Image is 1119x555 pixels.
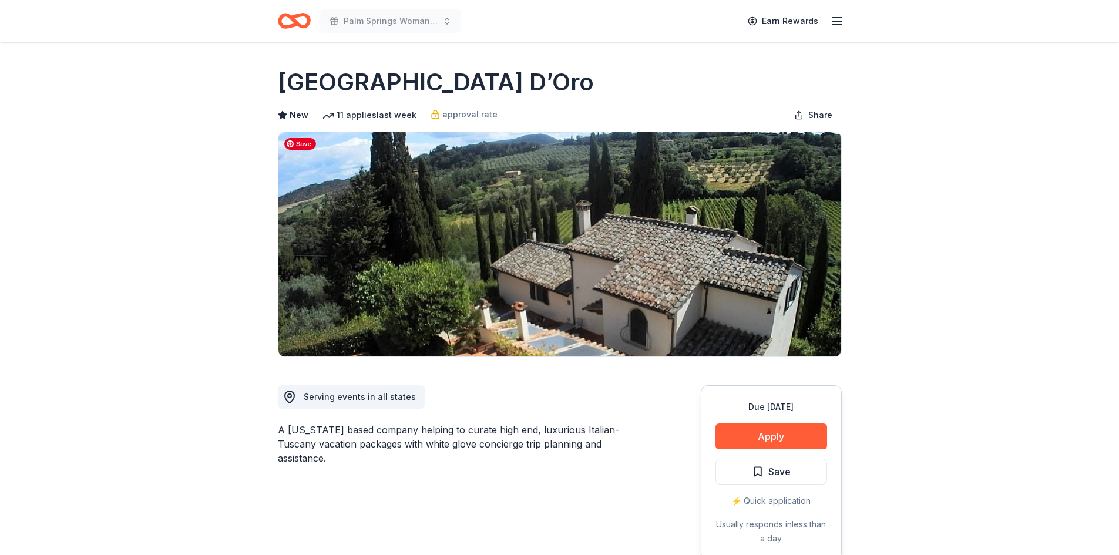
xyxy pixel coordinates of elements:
[320,9,461,33] button: Palm Springs Woman's Club Scholarship Event
[785,103,842,127] button: Share
[715,517,827,546] div: Usually responds in less than a day
[431,107,498,122] a: approval rate
[344,14,438,28] span: Palm Springs Woman's Club Scholarship Event
[442,107,498,122] span: approval rate
[290,108,308,122] span: New
[278,423,644,465] div: A [US_STATE] based company helping to curate high end, luxurious Italian-Tuscany vacation package...
[304,392,416,402] span: Serving events in all states
[322,108,416,122] div: 11 applies last week
[715,400,827,414] div: Due [DATE]
[278,7,311,35] a: Home
[715,423,827,449] button: Apply
[284,138,316,150] span: Save
[741,11,825,32] a: Earn Rewards
[278,66,594,99] h1: [GEOGRAPHIC_DATA] D’Oro
[808,108,832,122] span: Share
[715,459,827,485] button: Save
[278,132,841,356] img: Image for Villa Sogni D’Oro
[715,494,827,508] div: ⚡️ Quick application
[768,464,791,479] span: Save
